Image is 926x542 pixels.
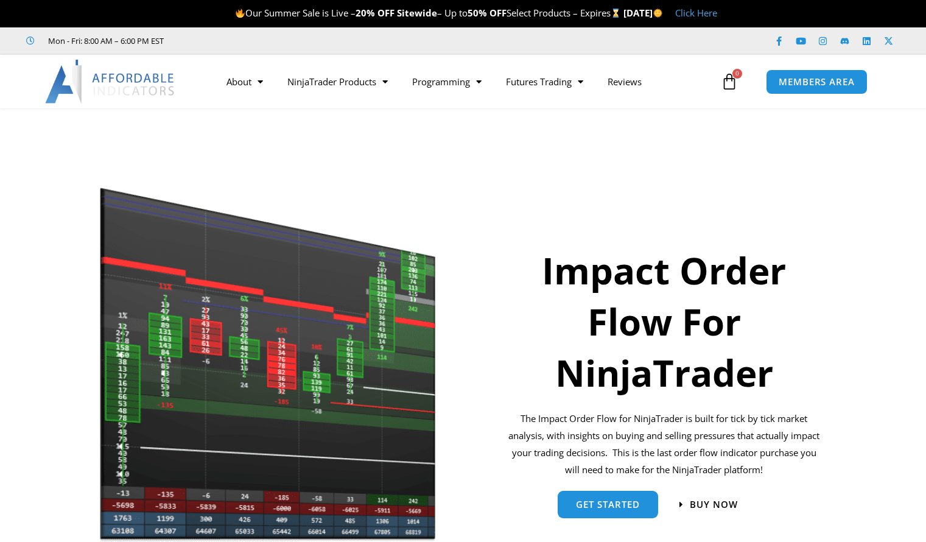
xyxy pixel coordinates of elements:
[45,60,176,104] img: LogoAI | Affordable Indicators – NinjaTrader
[611,9,620,18] img: ⌛
[45,33,164,48] span: Mon - Fri: 8:00 AM – 6:00 PM EST
[703,64,756,99] a: 0
[400,68,494,96] a: Programming
[214,68,275,96] a: About
[507,245,823,398] h1: Impact Order Flow For NinjaTrader
[558,491,658,518] a: get started
[356,7,395,19] strong: 20% OFF
[494,68,595,96] a: Futures Trading
[595,68,654,96] a: Reviews
[235,7,623,19] span: Our Summer Sale is Live – – Up to Select Products – Expires
[653,9,662,18] img: 🌞
[397,7,437,19] strong: Sitewide
[679,500,738,509] a: Buy now
[690,500,738,509] span: Buy now
[766,69,868,94] a: MEMBERS AREA
[507,410,823,478] p: The Impact Order Flow for NinjaTrader is built for tick by tick market analysis, with insights on...
[236,9,245,18] img: 🔥
[623,7,663,19] strong: [DATE]
[675,7,717,19] a: Click Here
[732,69,742,79] span: 0
[468,7,507,19] strong: 50% OFF
[181,35,363,47] iframe: Customer reviews powered by Trustpilot
[779,77,855,86] span: MEMBERS AREA
[214,68,718,96] nav: Menu
[275,68,400,96] a: NinjaTrader Products
[576,500,640,509] span: get started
